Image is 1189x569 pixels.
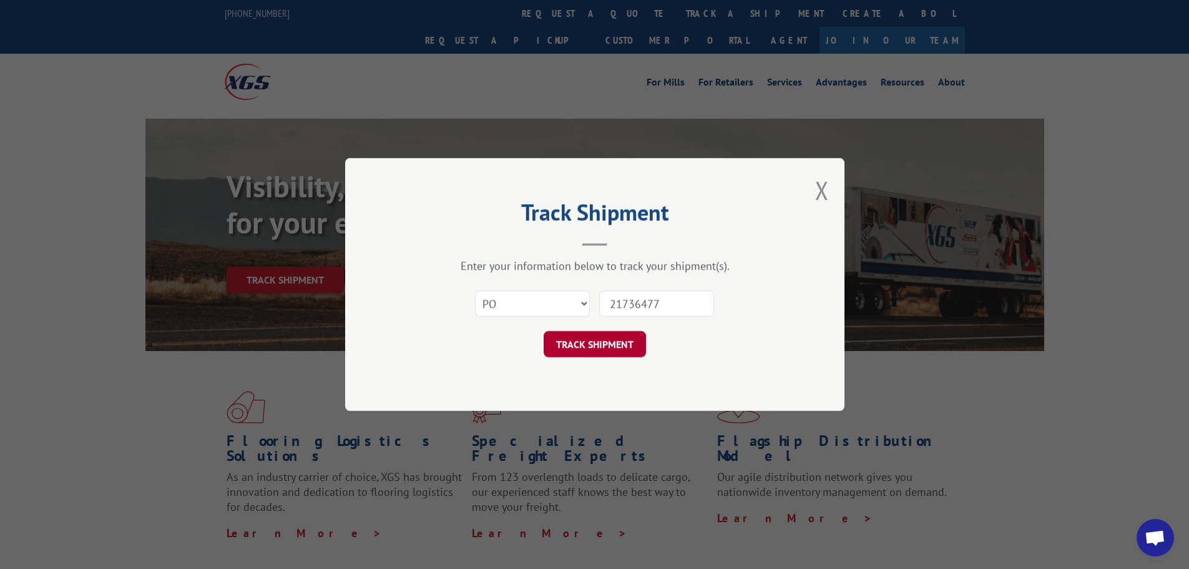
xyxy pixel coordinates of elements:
input: Number(s) [599,290,714,317]
button: TRACK SHIPMENT [544,331,646,357]
button: Close modal [815,174,829,207]
h2: Track Shipment [408,204,782,227]
div: Open chat [1137,519,1174,557]
div: Enter your information below to track your shipment(s). [408,259,782,273]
